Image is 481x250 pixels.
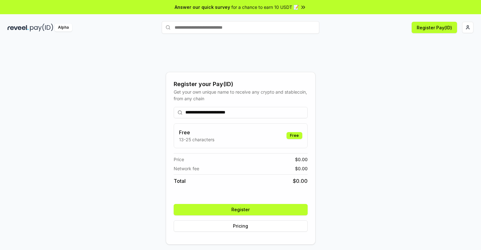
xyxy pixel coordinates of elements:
[174,80,308,89] div: Register your Pay(ID)
[179,129,214,136] h3: Free
[295,156,308,163] span: $ 0.00
[287,132,302,139] div: Free
[174,165,199,172] span: Network fee
[174,204,308,215] button: Register
[231,4,299,10] span: for a chance to earn 10 USDT 📝
[295,165,308,172] span: $ 0.00
[174,89,308,102] div: Get your own unique name to receive any crypto and stablecoin, from any chain
[174,220,308,232] button: Pricing
[175,4,230,10] span: Answer our quick survey
[179,136,214,143] p: 13-25 characters
[30,24,53,32] img: pay_id
[293,177,308,185] span: $ 0.00
[174,177,186,185] span: Total
[412,22,457,33] button: Register Pay(ID)
[174,156,184,163] span: Price
[8,24,29,32] img: reveel_dark
[55,24,72,32] div: Alpha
